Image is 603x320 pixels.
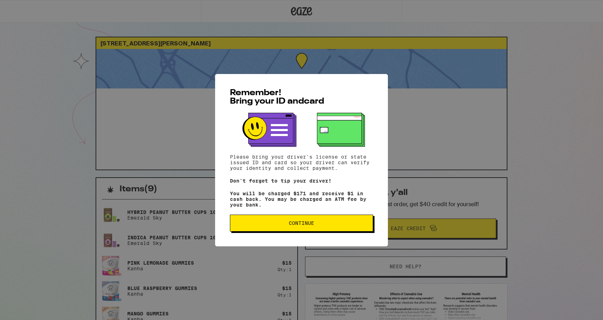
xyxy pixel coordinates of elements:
[230,154,373,171] p: Please bring your driver's license or state issued ID and card so your driver can verify your ide...
[230,89,324,106] span: Remember! Bring your ID and card
[230,215,373,232] button: Continue
[230,178,373,184] p: Don't forget to tip your driver!
[289,221,314,226] span: Continue
[230,191,373,208] p: You will be charged $171 and receive $1 in cash back. You may be charged an ATM fee by your bank.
